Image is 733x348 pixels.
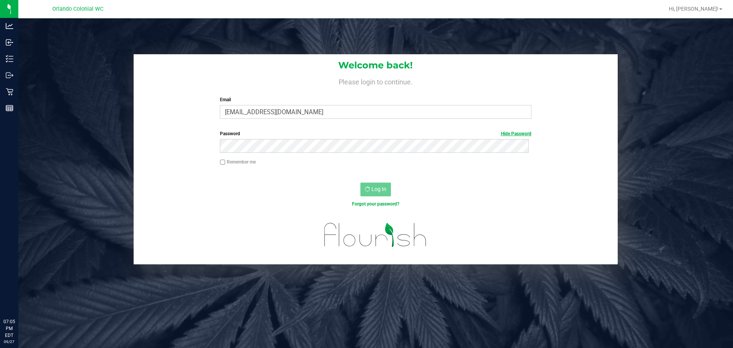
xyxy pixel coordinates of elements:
[6,39,13,46] inline-svg: Inbound
[371,186,386,192] span: Log In
[3,339,15,345] p: 09/27
[220,131,240,136] span: Password
[6,71,13,79] inline-svg: Outbound
[501,131,531,136] a: Hide Password
[220,96,531,103] label: Email
[134,60,618,70] h1: Welcome back!
[6,55,13,63] inline-svg: Inventory
[220,160,225,165] input: Remember me
[6,22,13,30] inline-svg: Analytics
[220,159,256,165] label: Remember me
[6,104,13,112] inline-svg: Reports
[3,318,15,339] p: 07:05 PM EDT
[315,215,436,254] img: flourish_logo.svg
[52,6,103,12] span: Orlando Colonial WC
[134,76,618,86] h4: Please login to continue.
[352,201,399,207] a: Forgot your password?
[6,88,13,95] inline-svg: Retail
[360,183,391,196] button: Log In
[669,6,718,12] span: Hi, [PERSON_NAME]!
